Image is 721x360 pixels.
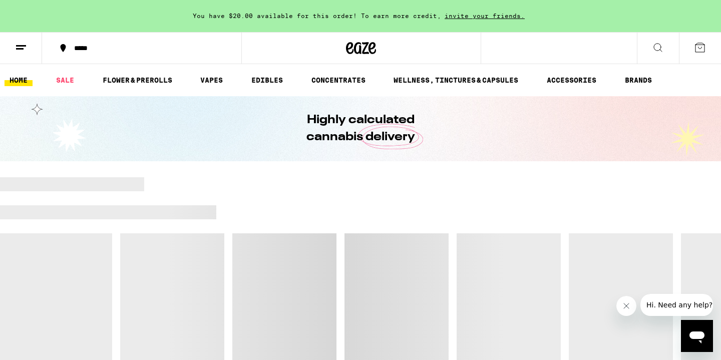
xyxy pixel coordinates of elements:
[441,13,528,19] span: invite your friends.
[246,74,288,86] a: EDIBLES
[640,294,713,316] iframe: Message from company
[193,13,441,19] span: You have $20.00 available for this order! To earn more credit,
[389,74,523,86] a: WELLNESS, TINCTURES & CAPSULES
[278,112,443,146] h1: Highly calculated cannabis delivery
[51,74,79,86] a: SALE
[681,320,713,352] iframe: Button to launch messaging window
[542,74,601,86] a: ACCESSORIES
[620,74,657,86] a: BRANDS
[5,74,33,86] a: HOME
[98,74,177,86] a: FLOWER & PREROLLS
[195,74,228,86] a: VAPES
[306,74,371,86] a: CONCENTRATES
[616,296,636,316] iframe: Close message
